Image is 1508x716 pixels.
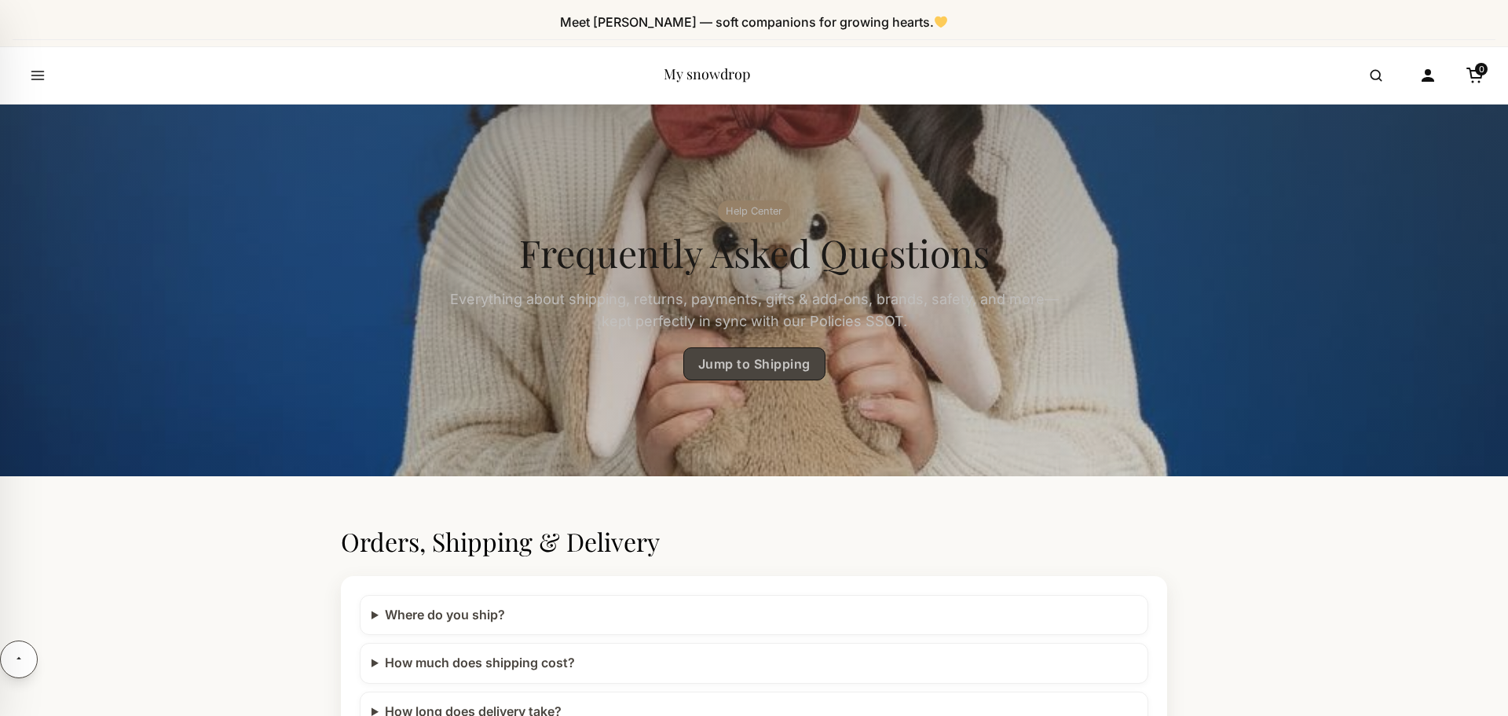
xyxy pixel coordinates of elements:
[16,53,60,97] button: Open menu
[1475,63,1488,75] span: 0
[372,605,1136,626] summary: Where do you ship?
[13,6,1495,40] div: Announcement
[1354,53,1398,97] button: Open search
[1411,58,1445,93] a: Account
[372,653,1136,674] summary: How much does shipping cost?
[935,16,947,28] img: 💛
[341,527,1167,556] h2: Orders, Shipping & Delivery
[664,64,750,83] a: My snowdrop
[560,14,948,30] span: Meet [PERSON_NAME] — soft companions for growing hearts.
[1458,58,1492,93] a: Cart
